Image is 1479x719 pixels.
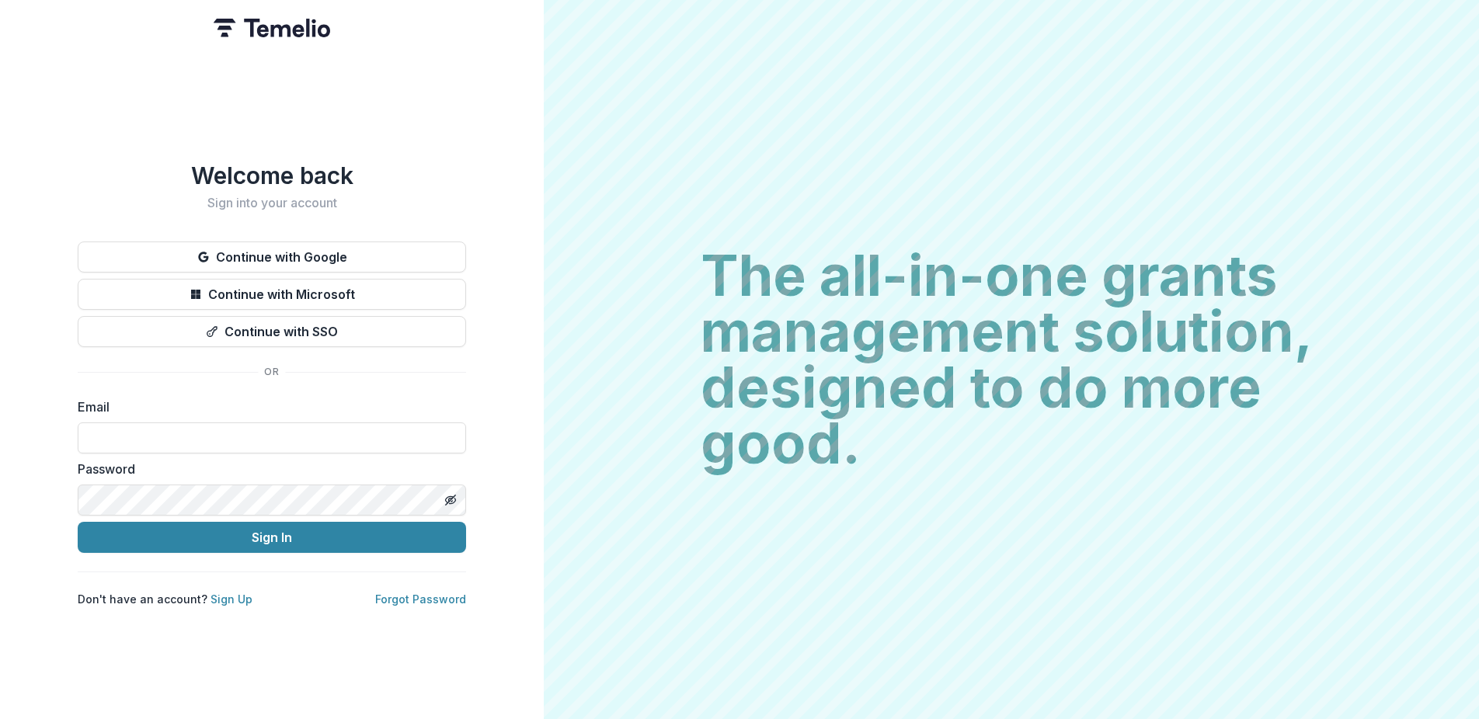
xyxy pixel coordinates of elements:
button: Continue with SSO [78,316,466,347]
a: Forgot Password [375,592,466,606]
h2: Sign into your account [78,196,466,210]
img: Temelio [214,19,330,37]
h1: Welcome back [78,162,466,189]
label: Password [78,460,457,478]
label: Email [78,398,457,416]
a: Sign Up [211,592,252,606]
button: Sign In [78,522,466,553]
p: Don't have an account? [78,591,252,607]
button: Continue with Google [78,241,466,273]
button: Toggle password visibility [438,488,463,512]
button: Continue with Microsoft [78,279,466,310]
